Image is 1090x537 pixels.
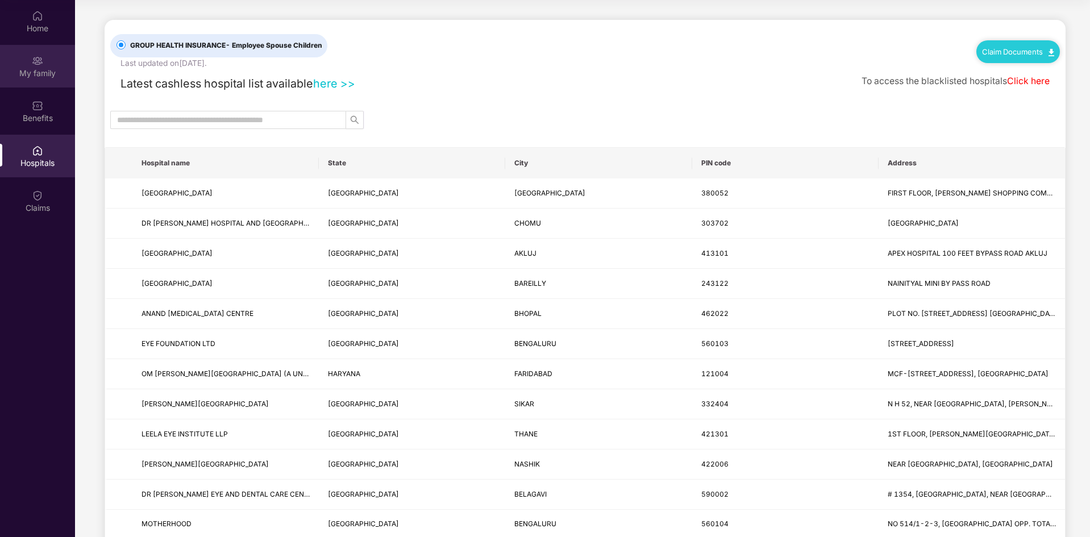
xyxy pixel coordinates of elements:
[701,249,729,257] span: 413101
[142,369,484,378] span: OM [PERSON_NAME][GEOGRAPHIC_DATA] (A UNIT OF RISHON GLOBAL HEALTHCARE PRIVATE LIMITED)
[505,329,692,359] td: BENGALURU
[319,148,505,178] th: State
[142,309,253,318] span: ANAND [MEDICAL_DATA] CENTRE
[328,399,399,408] span: [GEOGRAPHIC_DATA]
[879,419,1065,449] td: 1ST FLOOR, PATEL PLAZA, MURBAD ROAD, NEAR AJIT SCAN CENTRE, KALYAN(W)
[328,430,399,438] span: [GEOGRAPHIC_DATA]
[32,145,43,156] img: svg+xml;base64,PHN2ZyBpZD0iSG9zcGl0YWxzIiB4bWxucz0iaHR0cDovL3d3dy53My5vcmcvMjAwMC9zdmciIHdpZHRoPS...
[514,249,536,257] span: AKLUJ
[328,219,399,227] span: [GEOGRAPHIC_DATA]
[888,279,991,288] span: NAINITYAL MINI BY PASS ROAD
[514,189,585,197] span: [GEOGRAPHIC_DATA]
[142,339,215,348] span: EYE FOUNDATION LTD
[888,219,959,227] span: [GEOGRAPHIC_DATA]
[346,115,363,124] span: search
[142,519,192,528] span: MOTHERHOOD
[879,269,1065,299] td: NAINITYAL MINI BY PASS ROAD
[142,430,228,438] span: LEELA EYE INSTITUTE LLP
[132,480,319,510] td: DR BAGEWADIS EYE AND DENTAL CARE CENTRE
[879,329,1065,359] td: 79/5, OUTER RING ROAD, BELLANDUR
[142,189,213,197] span: [GEOGRAPHIC_DATA]
[888,460,1053,468] span: NEAR [GEOGRAPHIC_DATA], [GEOGRAPHIC_DATA]
[879,359,1065,389] td: MCF-8280, MAIN SOHNA ROAD, NEAR CANARA BANK, FARIDABAD-121004, HARYANA
[32,190,43,201] img: svg+xml;base64,PHN2ZyBpZD0iQ2xhaW0iIHhtbG5zPSJodHRwOi8vd3d3LnczLm9yZy8yMDAwL3N2ZyIgd2lkdGg9IjIwIi...
[505,148,692,178] th: City
[328,339,399,348] span: [GEOGRAPHIC_DATA]
[879,480,1065,510] td: # 1354, BASAVAN STREET, NEAR RAMLINGKHIND, BELGAUM
[319,359,505,389] td: HARYANA
[701,339,729,348] span: 560103
[701,399,729,408] span: 332404
[328,519,399,528] span: [GEOGRAPHIC_DATA]
[319,329,505,359] td: KARNATAKA
[879,178,1065,209] td: FIRST FLOOR, SURYADEEP TOWERS SHOPPING COMPLEX
[346,111,364,129] button: search
[132,269,319,299] td: BHASKAR HOSPITAL
[319,389,505,419] td: RAJASTHAN
[132,209,319,239] td: DR C M CHOPA HOSPITAL AND HEART CARE CENTER
[132,299,319,329] td: ANAND JOINT REPLACEMENT CENTRE
[505,419,692,449] td: THANE
[514,279,546,288] span: BAREILLY
[132,329,319,359] td: EYE FOUNDATION LTD
[319,480,505,510] td: KARNATAKA
[505,299,692,329] td: BHOPAL
[879,299,1065,329] td: PLOT NO. 5, 6, SHRAVANKANTA ESTATE, OPP. BHARAT PETROL PUMP, NARELLA BYPASS ROAD
[514,309,542,318] span: BHOPAL
[142,279,213,288] span: [GEOGRAPHIC_DATA]
[888,159,1056,168] span: Address
[692,148,879,178] th: PIN code
[505,178,692,209] td: AHMEDABAD
[505,449,692,480] td: NASHIK
[142,399,269,408] span: [PERSON_NAME][GEOGRAPHIC_DATA]
[701,490,729,498] span: 590002
[328,490,399,498] span: [GEOGRAPHIC_DATA]
[120,57,207,70] div: Last updated on [DATE] .
[514,490,547,498] span: BELAGAVI
[319,239,505,269] td: MAHARASHTRA
[982,47,1054,56] a: Claim Documents
[879,449,1065,480] td: NEAR VASCON IT PARK, SANT SAWATA MALI MARG
[888,369,1049,378] span: MCF-[STREET_ADDRESS], [GEOGRAPHIC_DATA]
[313,77,355,90] a: here >>
[319,419,505,449] td: MAHARASHTRA
[142,219,334,227] span: DR [PERSON_NAME] HOSPITAL AND [GEOGRAPHIC_DATA]
[505,269,692,299] td: BAREILLY
[132,389,319,419] td: DHAYAL HOSPITAL AND RESEARCH CENTRE
[701,189,729,197] span: 380052
[514,339,556,348] span: BENGALURU
[879,209,1065,239] td: GANESH VIHAR COLONY
[32,10,43,22] img: svg+xml;base64,PHN2ZyBpZD0iSG9tZSIgeG1sbnM9Imh0dHA6Ly93d3cudzMub3JnLzIwMDAvc3ZnIiB3aWR0aD0iMjAiIG...
[514,219,541,227] span: CHOMU
[132,239,319,269] td: RANE HOSPITAL
[505,389,692,419] td: SIKAR
[1049,49,1054,56] img: svg+xml;base64,PHN2ZyB4bWxucz0iaHR0cDovL3d3dy53My5vcmcvMjAwMC9zdmciIHdpZHRoPSIxMC40IiBoZWlnaHQ9Ij...
[328,189,399,197] span: [GEOGRAPHIC_DATA]
[319,209,505,239] td: RAJASTHAN
[888,249,1047,257] span: APEX HOSPITAL 100 FEET BYPASS ROAD AKLUJ
[879,148,1065,178] th: Address
[328,369,360,378] span: HARYANA
[505,359,692,389] td: FARIDABAD
[888,189,1064,197] span: FIRST FLOOR, [PERSON_NAME] SHOPPING COMPLEX
[701,279,729,288] span: 243122
[514,430,538,438] span: THANE
[319,269,505,299] td: UTTAR PRADESH
[879,389,1065,419] td: N H 52, NEAR MATH MANDIR, REENGUS, DISTT SIKAR
[879,239,1065,269] td: APEX HOSPITAL 100 FEET BYPASS ROAD AKLUJ
[701,309,729,318] span: 462022
[701,369,729,378] span: 121004
[32,100,43,111] img: svg+xml;base64,PHN2ZyBpZD0iQmVuZWZpdHMiIHhtbG5zPSJodHRwOi8vd3d3LnczLm9yZy8yMDAwL3N2ZyIgd2lkdGg9Ij...
[701,430,729,438] span: 421301
[32,55,43,66] img: svg+xml;base64,PHN2ZyB3aWR0aD0iMjAiIGhlaWdodD0iMjAiIHZpZXdCb3g9IjAgMCAyMCAyMCIgZmlsbD0ibm9uZSIgeG...
[505,480,692,510] td: BELAGAVI
[505,209,692,239] td: CHOMU
[514,399,534,408] span: SIKAR
[514,460,540,468] span: NASHIK
[319,449,505,480] td: MAHARASHTRA
[142,460,269,468] span: [PERSON_NAME][GEOGRAPHIC_DATA]
[226,41,322,49] span: - Employee Spouse Children
[142,490,317,498] span: DR [PERSON_NAME] EYE AND DENTAL CARE CENTRE
[132,449,319,480] td: SHRINIWAS HOSPITAL
[888,339,954,348] span: [STREET_ADDRESS]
